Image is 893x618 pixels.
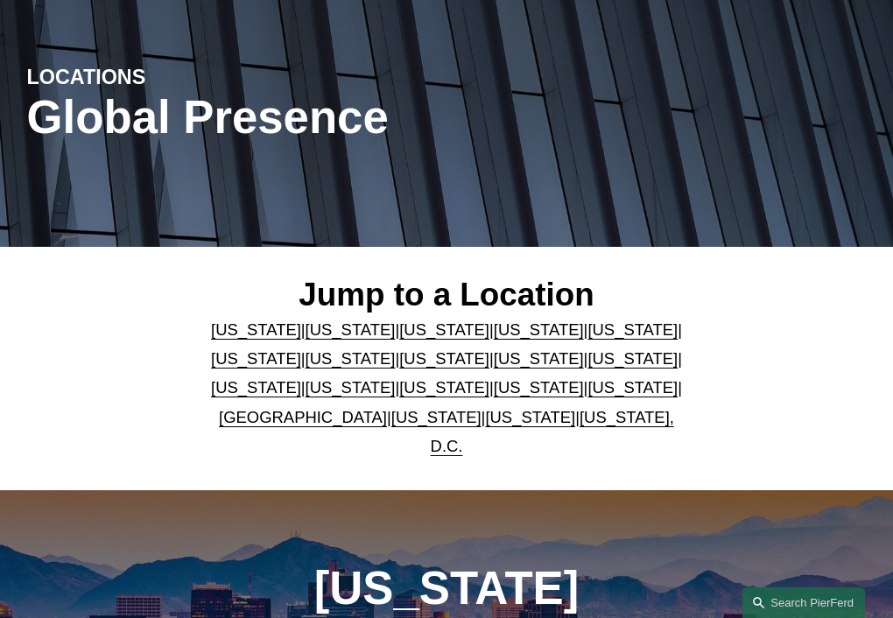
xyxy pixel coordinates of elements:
[399,349,489,368] a: [US_STATE]
[485,408,575,426] a: [US_STATE]
[219,408,387,426] a: [GEOGRAPHIC_DATA]
[399,320,489,339] a: [US_STATE]
[306,349,396,368] a: [US_STATE]
[211,349,301,368] a: [US_STATE]
[271,562,621,614] h1: [US_STATE]
[742,587,865,618] a: Search this site
[27,91,587,144] h1: Global Presence
[431,408,674,455] a: [US_STATE], D.C.
[391,408,482,426] a: [US_STATE]
[587,320,678,339] a: [US_STATE]
[201,315,691,460] p: | | | | | | | | | | | | | | | | | |
[201,276,691,315] h2: Jump to a Location
[587,378,678,397] a: [US_STATE]
[306,378,396,397] a: [US_STATE]
[399,378,489,397] a: [US_STATE]
[494,378,584,397] a: [US_STATE]
[494,320,584,339] a: [US_STATE]
[306,320,396,339] a: [US_STATE]
[587,349,678,368] a: [US_STATE]
[27,65,237,91] h4: LOCATIONS
[211,378,301,397] a: [US_STATE]
[494,349,584,368] a: [US_STATE]
[211,320,301,339] a: [US_STATE]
